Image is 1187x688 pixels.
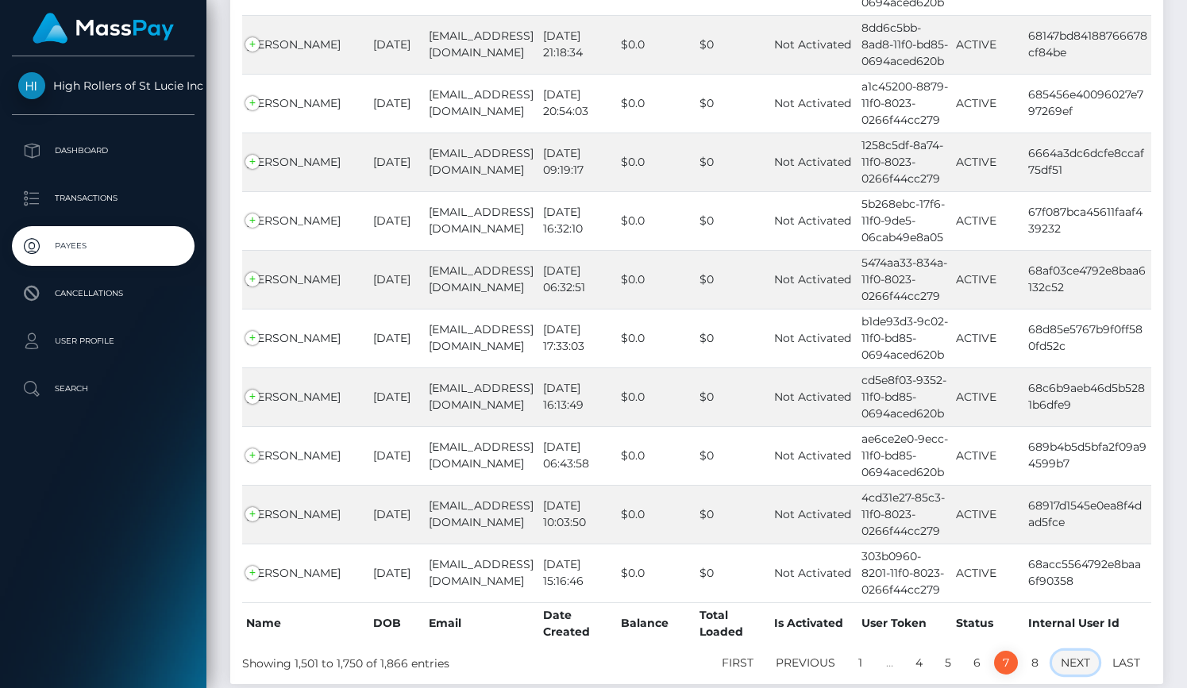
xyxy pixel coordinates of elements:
td: $0 [696,15,770,74]
a: 5 [936,651,960,675]
td: $0.0 [617,309,696,367]
td: [EMAIL_ADDRESS][DOMAIN_NAME] [425,191,539,250]
td: Not Activated [770,485,857,544]
th: User Token [857,602,952,644]
td: $0.0 [617,133,696,191]
a: Payees [12,226,195,266]
p: Transactions [18,186,188,210]
a: Next [1052,651,1099,675]
td: Not Activated [770,367,857,426]
td: 68917d1545e0ea8f4dad5fce [1024,485,1151,544]
a: Dashboard [12,131,195,171]
td: [EMAIL_ADDRESS][DOMAIN_NAME] [425,426,539,485]
td: 8dd6c5bb-8ad8-11f0-bd85-0694aced620b [857,15,952,74]
td: 68147bd84188766678cf84be [1024,15,1151,74]
td: $0 [696,191,770,250]
td: [EMAIL_ADDRESS][DOMAIN_NAME] [425,544,539,602]
td: 6664a3dc6dcfe8ccaf75df51 [1024,133,1151,191]
td: [DATE] [369,485,425,544]
span: High Rollers of St Lucie Inc [12,79,195,93]
a: Previous [767,651,844,675]
p: Dashboard [18,139,188,163]
td: [DATE] 16:13:49 [539,367,617,426]
td: $0.0 [617,191,696,250]
a: Transactions [12,179,195,218]
td: [DATE] [369,133,425,191]
td: $0.0 [617,367,696,426]
td: [PERSON_NAME] [242,250,369,309]
td: [DATE] 06:32:51 [539,250,617,309]
td: Not Activated [770,250,857,309]
img: MassPay Logo [33,13,174,44]
td: [PERSON_NAME] [242,485,369,544]
td: Not Activated [770,15,857,74]
td: ae6ce2e0-9ecc-11f0-bd85-0694aced620b [857,426,952,485]
td: $0 [696,426,770,485]
td: ACTIVE [952,15,1024,74]
td: $0 [696,544,770,602]
td: [DATE] 09:19:17 [539,133,617,191]
td: $0.0 [617,426,696,485]
td: ACTIVE [952,191,1024,250]
td: [DATE] 10:03:50 [539,485,617,544]
td: [EMAIL_ADDRESS][DOMAIN_NAME] [425,485,539,544]
a: User Profile [12,321,195,361]
td: Not Activated [770,191,857,250]
td: [DATE] [369,15,425,74]
td: [EMAIL_ADDRESS][DOMAIN_NAME] [425,133,539,191]
td: $0 [696,133,770,191]
td: [PERSON_NAME] [242,544,369,602]
td: 685456e40096027e797269ef [1024,74,1151,133]
th: DOB [369,602,425,644]
th: Status [952,602,1024,644]
td: 4cd31e27-85c3-11f0-8023-0266f44cc279 [857,485,952,544]
td: 68d85e5767b9f0ff580fd52c [1024,309,1151,367]
a: Last [1104,651,1149,675]
td: [EMAIL_ADDRESS][DOMAIN_NAME] [425,250,539,309]
td: 68c6b9aeb46d5b5281b6dfe9 [1024,367,1151,426]
td: 68acc5564792e8baa6f90358 [1024,544,1151,602]
td: Not Activated [770,133,857,191]
a: 7 [994,651,1018,675]
td: ACTIVE [952,133,1024,191]
td: [DATE] [369,544,425,602]
th: Internal User Id [1024,602,1151,644]
td: cd5e8f03-9352-11f0-bd85-0694aced620b [857,367,952,426]
th: Date Created [539,602,617,644]
td: [EMAIL_ADDRESS][DOMAIN_NAME] [425,15,539,74]
td: [DATE] [369,250,425,309]
td: [PERSON_NAME] [242,15,369,74]
img: High Rollers of St Lucie Inc [18,72,45,99]
td: $0.0 [617,74,696,133]
th: Balance [617,602,696,644]
td: [EMAIL_ADDRESS][DOMAIN_NAME] [425,367,539,426]
td: 1258c5df-8a74-11f0-8023-0266f44cc279 [857,133,952,191]
td: $0 [696,309,770,367]
td: [DATE] 16:32:10 [539,191,617,250]
td: [DATE] 21:18:34 [539,15,617,74]
td: $0 [696,74,770,133]
td: [PERSON_NAME] [242,309,369,367]
td: [PERSON_NAME] [242,74,369,133]
a: 1 [849,651,873,675]
p: User Profile [18,329,188,353]
a: 6 [965,651,989,675]
td: $0 [696,250,770,309]
td: [EMAIL_ADDRESS][DOMAIN_NAME] [425,309,539,367]
div: Showing 1,501 to 1,750 of 1,866 entries [242,649,607,672]
td: Not Activated [770,544,857,602]
p: Search [18,377,188,401]
td: [DATE] 15:16:46 [539,544,617,602]
td: [EMAIL_ADDRESS][DOMAIN_NAME] [425,74,539,133]
td: Not Activated [770,309,857,367]
th: Is Activated [770,602,857,644]
td: ACTIVE [952,309,1024,367]
td: [DATE] 20:54:03 [539,74,617,133]
a: Cancellations [12,274,195,313]
td: $0.0 [617,485,696,544]
td: ACTIVE [952,74,1024,133]
td: $0.0 [617,250,696,309]
p: Payees [18,234,188,258]
td: Not Activated [770,426,857,485]
td: 67f087bca45611faaf439232 [1024,191,1151,250]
